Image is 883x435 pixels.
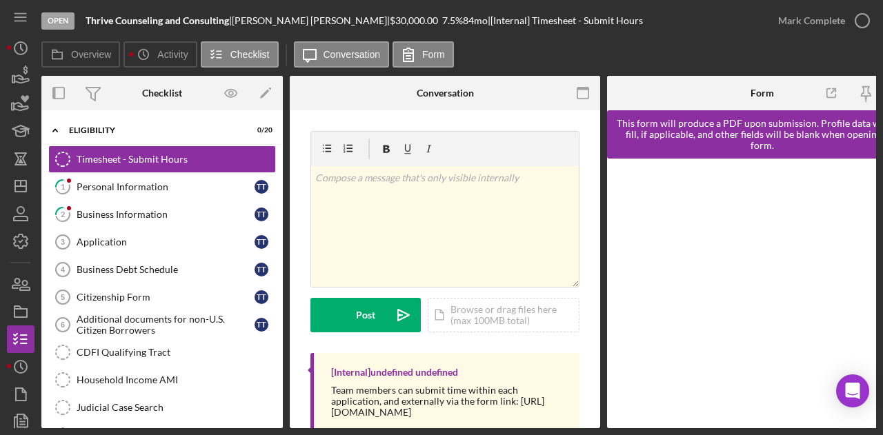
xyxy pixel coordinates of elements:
[48,173,276,201] a: 1Personal InformationTT
[77,264,255,275] div: Business Debt Schedule
[201,41,279,68] button: Checklist
[61,238,65,246] tspan: 3
[751,88,774,99] div: Form
[71,49,111,60] label: Overview
[422,49,445,60] label: Form
[324,49,381,60] label: Conversation
[86,15,232,26] div: |
[417,88,474,99] div: Conversation
[331,367,458,378] div: [Internal] undefined undefined
[61,210,65,219] tspan: 2
[255,290,268,304] div: T T
[77,154,275,165] div: Timesheet - Submit Hours
[77,402,275,413] div: Judicial Case Search
[61,265,66,274] tspan: 4
[61,321,65,329] tspan: 6
[77,209,255,220] div: Business Information
[255,180,268,194] div: T T
[310,298,421,332] button: Post
[77,374,275,385] div: Household Income AMI
[488,15,643,26] div: | [Internal] Timesheet - Submit Hours
[48,145,276,173] a: Timesheet - Submit Hours
[390,15,442,26] div: $30,000.00
[61,293,65,301] tspan: 5
[41,12,75,30] div: Open
[48,394,276,421] a: Judicial Case Search
[157,49,188,60] label: Activity
[69,126,238,134] div: Eligibility
[61,182,65,191] tspan: 1
[48,228,276,256] a: 3ApplicationTT
[230,49,270,60] label: Checklist
[778,7,845,34] div: Mark Complete
[48,366,276,394] a: Household Income AMI
[764,7,876,34] button: Mark Complete
[86,14,229,26] b: Thrive Counseling and Consulting
[77,347,275,358] div: CDFI Qualifying Tract
[463,15,488,26] div: 84 mo
[232,15,390,26] div: [PERSON_NAME] [PERSON_NAME] |
[255,208,268,221] div: T T
[836,374,869,407] div: Open Intercom Messenger
[77,181,255,192] div: Personal Information
[294,41,390,68] button: Conversation
[77,292,255,303] div: Citizenship Form
[248,126,272,134] div: 0 / 20
[77,314,255,336] div: Additional documents for non-U.S. Citizen Borrowers
[48,283,276,311] a: 5Citizenship FormTT
[356,298,375,332] div: Post
[48,311,276,338] a: 6Additional documents for non-U.S. Citizen BorrowersTT
[41,41,120,68] button: Overview
[48,338,276,366] a: CDFI Qualifying Tract
[442,15,463,26] div: 7.5 %
[393,41,454,68] button: Form
[123,41,197,68] button: Activity
[48,256,276,283] a: 4Business Debt ScheduleTT
[48,201,276,228] a: 2Business InformationTT
[255,235,268,249] div: T T
[255,263,268,276] div: T T
[77,236,255,247] div: Application
[142,88,182,99] div: Checklist
[255,318,268,332] div: T T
